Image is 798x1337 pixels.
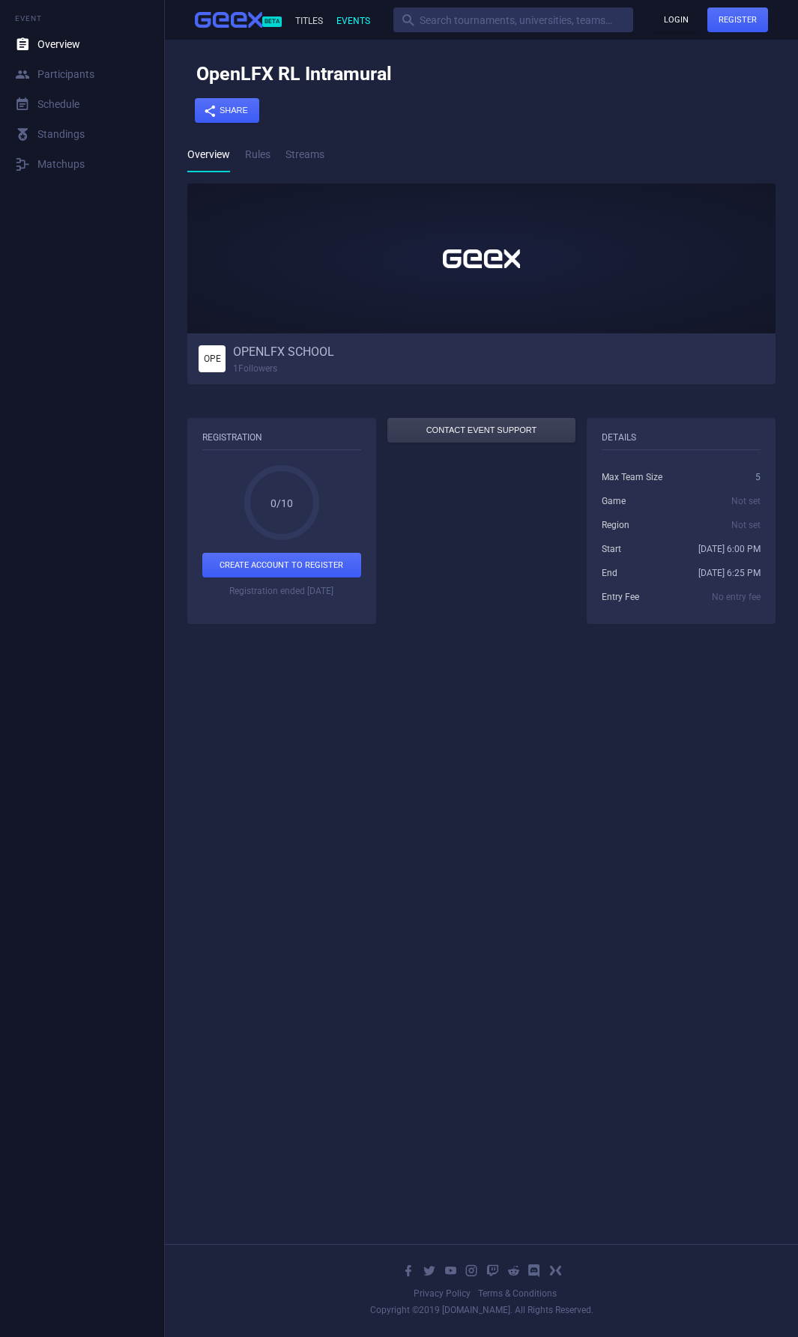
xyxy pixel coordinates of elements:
i:  [528,1264,541,1277]
div: Registration ended [202,585,361,598]
div: End [602,569,617,577]
span: Beta [262,16,282,27]
i:  [444,1264,457,1277]
div: Matchups [15,157,85,172]
i:  [423,1264,436,1277]
a: Login [653,7,700,32]
i: 閭 [15,127,37,142]
button: Contact Event Support [387,418,576,443]
i:  [507,1264,520,1277]
div: Game [602,497,626,506]
span: 1 Followers [233,364,334,373]
i:  [15,67,37,82]
i:  [15,97,37,112]
span: Not set [731,496,761,506]
a: Privacy Policy [414,1288,471,1299]
a: Terms & Conditions [478,1288,557,1299]
span: September 23rd 2025, 5:00 PM [307,586,333,596]
input: Search tournaments, universities, teams… [393,7,633,32]
div: Start [602,545,621,554]
div: 0 / 10 [202,465,361,542]
button: Share [195,98,259,123]
a: Overview [4,30,161,60]
div: 5 [602,465,761,489]
a: Register [707,7,768,32]
a: Beta [195,12,293,28]
a: Standings [4,120,161,150]
a: Participants [4,60,161,90]
i:  [548,1264,562,1277]
a: OPENLFX SCHOOL [233,345,334,364]
span: September 28th 2025, 6:25 PM [698,568,761,578]
span: No entry fee [712,592,761,602]
i:  [402,1264,415,1277]
a: Titles [293,16,323,26]
a: Create Account to register [202,553,361,577]
div: OpenLFX RL Intramural [187,62,392,87]
h6: OPENLFX SCHOOL [233,345,334,360]
a: OPE [199,345,226,372]
div: Max Team Size [602,473,662,482]
div: Region [602,521,629,530]
a: Rules [245,138,270,172]
div: Registration [202,433,361,450]
i:  [15,37,37,52]
div: Standings [15,127,85,142]
i: 玲 [15,157,37,172]
img: Geex [195,12,262,28]
i:  [486,1264,499,1277]
div: Copyright © 2019 [DOMAIN_NAME] . All Rights Reserved. [370,1306,593,1315]
a: Streams [285,138,324,172]
div: Entry Fee [602,592,639,601]
a: Events [334,16,370,26]
div: Overview [15,37,80,52]
div: Details [602,433,761,450]
a: Matchups [4,150,161,180]
a: Overview [187,138,230,172]
img: Geex [443,249,521,268]
span: Not set [731,520,761,530]
div: Participants [15,67,94,82]
div: Schedule [15,97,79,112]
span: September 23rd 2025, 6:00 PM [698,544,761,554]
i:  [465,1264,478,1277]
a: Schedule [4,90,161,120]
